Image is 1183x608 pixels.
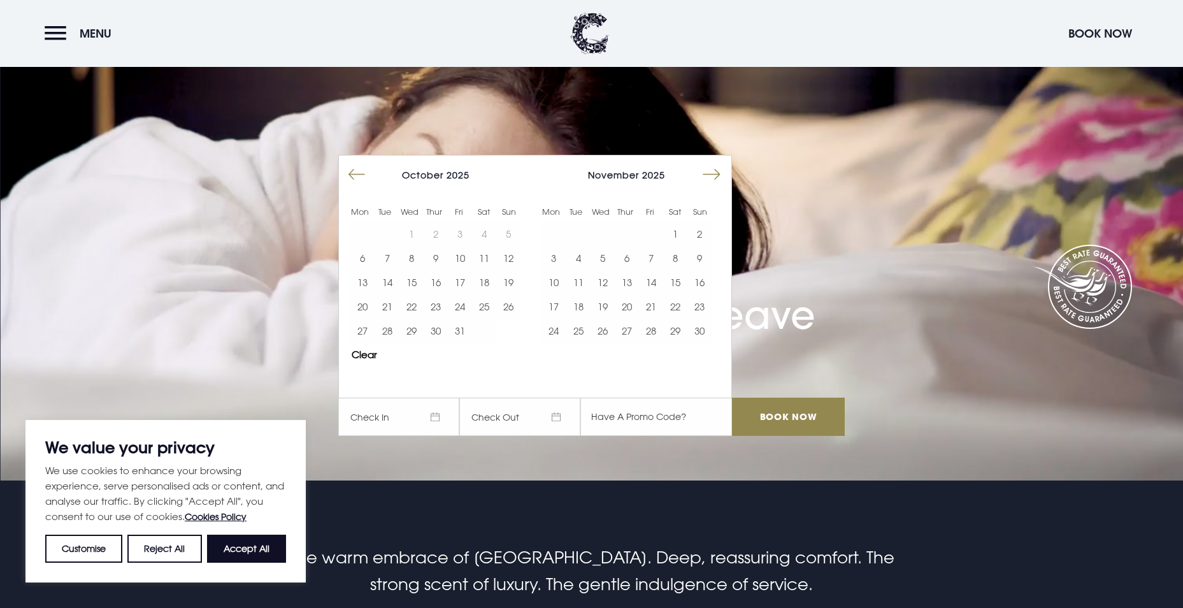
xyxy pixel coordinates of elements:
td: Choose Saturday, November 1, 2025 as your start date. [663,222,687,246]
button: 12 [591,270,615,294]
button: 29 [663,319,687,343]
td: Choose Sunday, November 16, 2025 as your start date. [687,270,712,294]
button: 25 [566,319,590,343]
button: 10 [448,246,472,270]
td: Choose Sunday, October 19, 2025 as your start date. [496,270,520,294]
button: 9 [687,246,712,270]
td: Choose Wednesday, November 26, 2025 as your start date. [591,319,615,343]
td: Choose Monday, October 27, 2025 as your start date. [350,319,375,343]
td: Choose Thursday, October 16, 2025 as your start date. [424,270,448,294]
td: Choose Friday, November 7, 2025 as your start date. [639,246,663,270]
button: 24 [541,319,566,343]
div: We value your privacy [25,420,306,583]
p: We use cookies to enhance your browsing experience, serve personalised ads or content, and analys... [45,463,286,525]
td: Choose Friday, October 10, 2025 as your start date. [448,246,472,270]
button: Move backward to switch to the previous month. [345,163,369,187]
td: Choose Monday, November 3, 2025 as your start date. [541,246,566,270]
td: Choose Wednesday, October 22, 2025 as your start date. [399,294,424,319]
td: Choose Thursday, October 23, 2025 as your start date. [424,294,448,319]
button: 31 [448,319,472,343]
td: Choose Wednesday, October 8, 2025 as your start date. [399,246,424,270]
button: 12 [496,246,520,270]
button: 19 [591,294,615,319]
button: 25 [472,294,496,319]
td: Choose Tuesday, October 21, 2025 as your start date. [375,294,399,319]
td: Choose Tuesday, November 18, 2025 as your start date. [566,294,590,319]
button: 17 [448,270,472,294]
span: 2025 [642,170,665,180]
button: 22 [663,294,687,319]
td: Choose Saturday, November 15, 2025 as your start date. [663,270,687,294]
button: 21 [639,294,663,319]
button: Book Now [1062,20,1138,47]
button: 9 [424,246,448,270]
button: 15 [399,270,424,294]
td: Choose Monday, October 6, 2025 as your start date. [350,246,375,270]
td: Choose Sunday, November 23, 2025 as your start date. [687,294,712,319]
button: 16 [687,270,712,294]
td: Choose Monday, November 10, 2025 as your start date. [541,270,566,294]
td: Choose Tuesday, November 11, 2025 as your start date. [566,270,590,294]
td: Choose Wednesday, November 19, 2025 as your start date. [591,294,615,319]
td: Choose Friday, November 14, 2025 as your start date. [639,270,663,294]
td: Choose Friday, October 17, 2025 as your start date. [448,270,472,294]
td: Choose Sunday, October 12, 2025 as your start date. [496,246,520,270]
td: Choose Friday, November 28, 2025 as your start date. [639,319,663,343]
button: 7 [639,246,663,270]
button: 7 [375,246,399,270]
button: 2 [687,222,712,246]
td: Choose Monday, November 17, 2025 as your start date. [541,294,566,319]
button: 27 [615,319,639,343]
button: 16 [424,270,448,294]
button: 22 [399,294,424,319]
input: Book Now [732,398,844,436]
button: 5 [591,246,615,270]
button: 28 [375,319,399,343]
td: Choose Tuesday, November 25, 2025 as your start date. [566,319,590,343]
a: Cookies Policy [185,511,247,522]
button: 30 [687,319,712,343]
span: November [588,170,639,180]
td: Choose Thursday, October 9, 2025 as your start date. [424,246,448,270]
button: 29 [399,319,424,343]
button: 11 [472,246,496,270]
button: 27 [350,319,375,343]
button: 6 [350,246,375,270]
span: Check Out [459,398,580,436]
button: 20 [615,294,639,319]
span: 2025 [447,170,470,180]
button: Menu [45,20,118,47]
span: Check In [338,398,459,436]
td: Choose Saturday, October 25, 2025 as your start date. [472,294,496,319]
button: 26 [591,319,615,343]
td: Choose Sunday, November 30, 2025 as your start date. [687,319,712,343]
td: Choose Sunday, November 2, 2025 as your start date. [687,222,712,246]
td: Choose Saturday, October 18, 2025 as your start date. [472,270,496,294]
td: Choose Friday, October 24, 2025 as your start date. [448,294,472,319]
button: 20 [350,294,375,319]
p: We value your privacy [45,440,286,455]
span: The warm embrace of [GEOGRAPHIC_DATA]. Deep, reassuring comfort. The strong scent of luxury. The ... [289,547,894,594]
td: Choose Tuesday, October 28, 2025 as your start date. [375,319,399,343]
td: Choose Saturday, November 8, 2025 as your start date. [663,246,687,270]
button: 14 [639,270,663,294]
button: 24 [448,294,472,319]
button: 23 [687,294,712,319]
td: Choose Wednesday, October 29, 2025 as your start date. [399,319,424,343]
button: 18 [566,294,590,319]
td: Choose Tuesday, October 7, 2025 as your start date. [375,246,399,270]
button: 23 [424,294,448,319]
td: Choose Saturday, November 29, 2025 as your start date. [663,319,687,343]
td: Choose Tuesday, November 4, 2025 as your start date. [566,246,590,270]
button: 21 [375,294,399,319]
button: Accept All [207,535,286,563]
button: 17 [541,294,566,319]
button: 13 [350,270,375,294]
td: Choose Thursday, November 20, 2025 as your start date. [615,294,639,319]
button: 13 [615,270,639,294]
button: Reject All [127,535,201,563]
button: 10 [541,270,566,294]
button: 8 [663,246,687,270]
td: Choose Thursday, October 30, 2025 as your start date. [424,319,448,343]
button: Clear [352,350,377,359]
